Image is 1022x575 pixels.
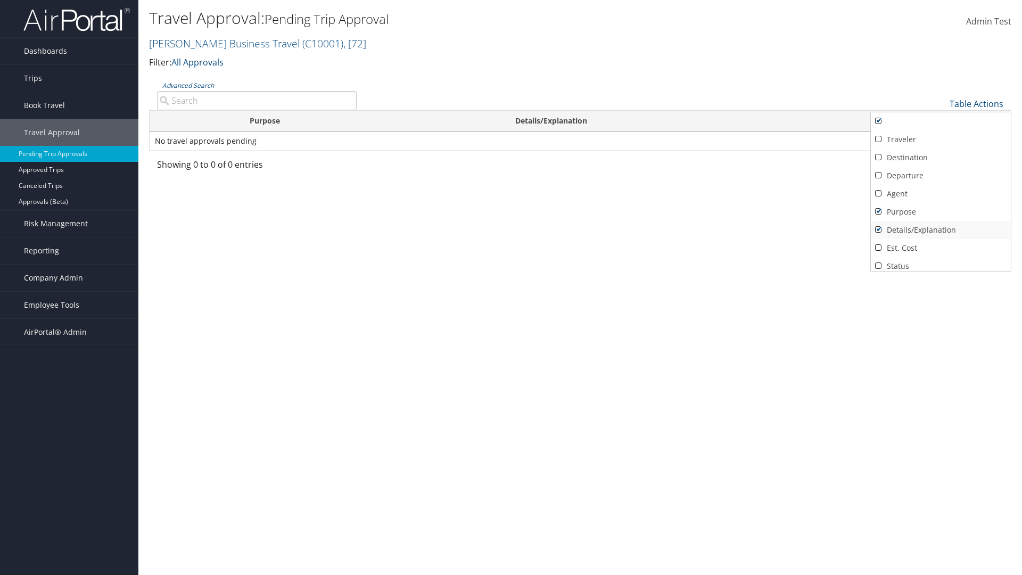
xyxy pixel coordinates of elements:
[871,167,1011,185] a: Departure
[24,292,79,318] span: Employee Tools
[24,265,83,291] span: Company Admin
[24,92,65,119] span: Book Travel
[23,7,130,32] img: airportal-logo.png
[871,239,1011,257] a: Est. Cost
[871,221,1011,239] a: Details/Explanation
[871,149,1011,167] a: Destination
[871,185,1011,203] a: Agent
[24,319,87,346] span: AirPortal® Admin
[24,65,42,92] span: Trips
[871,130,1011,149] a: Traveler
[24,38,67,64] span: Dashboards
[24,237,59,264] span: Reporting
[871,203,1011,221] a: Purpose
[24,210,88,237] span: Risk Management
[24,119,80,146] span: Travel Approval
[871,257,1011,275] a: Status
